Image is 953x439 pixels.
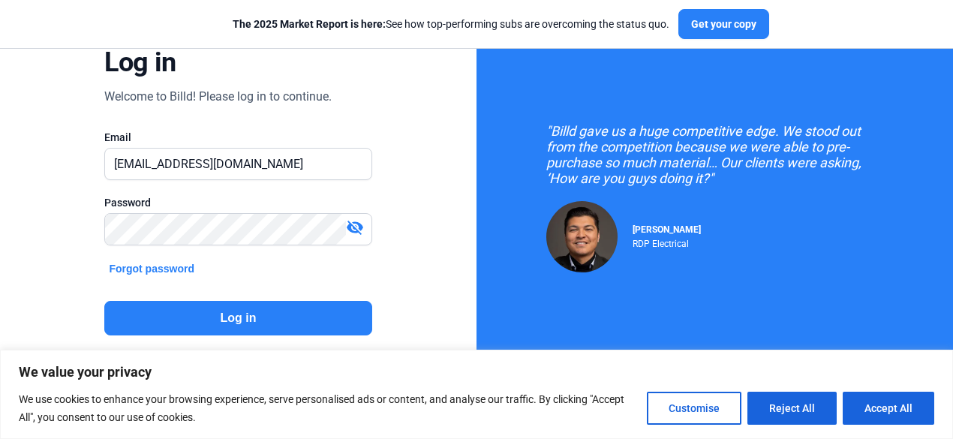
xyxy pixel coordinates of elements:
button: Forgot password [104,260,199,277]
div: Welcome to Billd! Please log in to continue. [104,88,332,106]
button: Reject All [747,392,837,425]
button: Customise [647,392,741,425]
p: We value your privacy [19,363,934,381]
div: Email [104,130,371,145]
span: The 2025 Market Report is here: [233,18,386,30]
div: Log in [104,46,176,79]
div: Password [104,195,371,210]
div: See how top-performing subs are overcoming the status quo. [233,17,669,32]
div: "Billd gave us a huge competitive edge. We stood out from the competition because we were able to... [546,123,884,186]
button: Log in [104,301,371,335]
p: We use cookies to enhance your browsing experience, serve personalised ads or content, and analys... [19,390,636,426]
img: Raul Pacheco [546,201,618,272]
mat-icon: visibility_off [346,218,364,236]
div: RDP Electrical [633,235,701,249]
span: [PERSON_NAME] [633,224,701,235]
button: Accept All [843,392,934,425]
button: Get your copy [678,9,769,39]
